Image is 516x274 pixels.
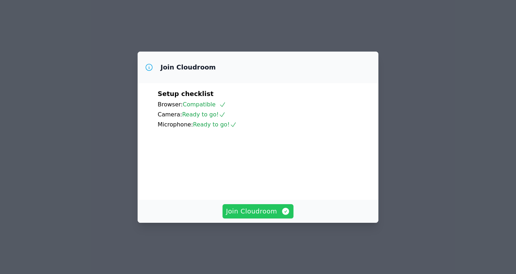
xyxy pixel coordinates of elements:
span: Ready to go! [182,111,226,118]
span: Ready to go! [193,121,237,128]
h3: Join Cloudroom [161,63,216,72]
span: Camera: [158,111,182,118]
button: Join Cloudroom [223,204,294,218]
span: Compatible [183,101,226,108]
span: Join Cloudroom [226,206,290,216]
span: Microphone: [158,121,193,128]
span: Browser: [158,101,183,108]
span: Setup checklist [158,90,214,97]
